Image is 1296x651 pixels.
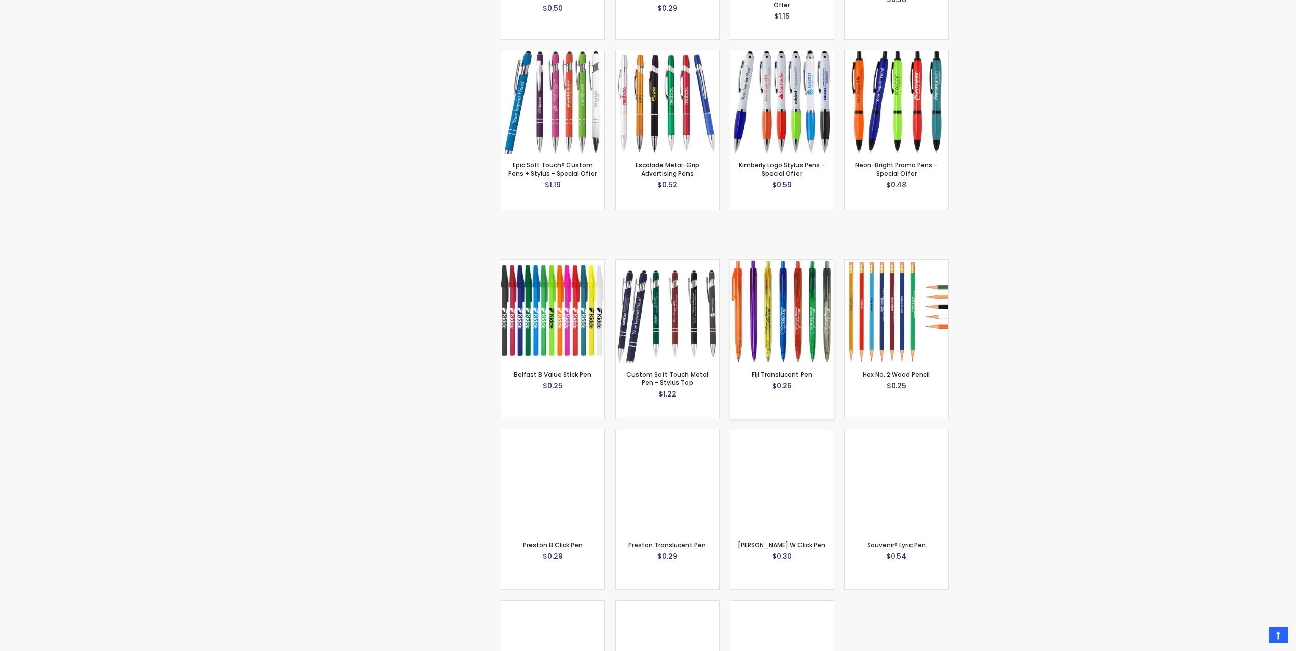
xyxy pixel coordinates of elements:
a: Preston B Click Pen [523,541,583,549]
span: $0.48 [886,180,906,190]
a: Hex No. 2 Wood Pencil [845,259,948,268]
span: $0.29 [657,551,677,561]
a: Kimberly Logo Stylus Pens - Special Offer [739,161,825,178]
a: Epic Soft Touch® Custom Pens + Stylus - Special Offer [501,50,604,59]
a: Belfast B Value Stick Pen [501,259,604,268]
a: Neon-Bright Promo Pens - Special Offer [855,161,937,178]
a: Top [1269,627,1288,643]
a: Souvenir® Lyric Pen [845,430,948,438]
span: $0.30 [772,551,792,561]
span: $1.22 [658,389,676,399]
a: Kimberly Logo Stylus Pens - Special Offer [730,50,834,59]
a: Fiji Translucent Pen [730,259,834,268]
span: $0.29 [543,551,563,561]
img: Souvenir® Lyric Pen [845,430,948,533]
span: $0.25 [887,381,906,391]
img: Epic Soft Touch® Custom Pens + Stylus - Special Offer [501,50,604,154]
a: Vivano Duo Pen with Stylus - Standard Laser [730,600,834,609]
a: Hex No. 2 Wood Pencil [863,370,930,379]
img: Preston W Click Pen [730,430,834,533]
span: $1.19 [545,180,561,190]
a: Neon-Bright Promo Pens - Special Offer [845,50,948,59]
a: Preston Translucent Pen [616,430,719,438]
span: $0.25 [543,381,563,391]
a: Preston B Click Pen [501,430,604,438]
span: $1.15 [774,11,790,21]
a: Escalade Metal-Grip Advertising Pens [616,50,719,59]
img: Preston B Click Pen [501,430,604,533]
span: $0.59 [772,180,792,190]
a: Preston W Click Pen [730,430,834,438]
a: Fiji Translucent Pen [752,370,812,379]
img: Custom Soft Touch Metal Pen - Stylus Top [616,260,719,363]
a: Escalade Metal-Grip Advertising Pens [636,161,699,178]
span: $0.29 [657,3,677,13]
img: Preston Translucent Pen [616,430,719,533]
img: Fiji Translucent Pen [730,260,834,363]
a: Preston Translucent Pen [628,541,706,549]
span: $0.50 [543,3,563,13]
a: [PERSON_NAME] W Click Pen [738,541,825,549]
img: Kimberly Logo Stylus Pens - Special Offer [730,50,834,154]
a: Custom Soft Touch Metal Pen - Stylus Top [616,259,719,268]
a: Stiletto Advertising Stylus Pens - Special Offer [501,600,604,609]
span: $0.26 [772,381,792,391]
img: Hex No. 2 Wood Pencil [845,260,948,363]
a: Belfast B Value Stick Pen [514,370,591,379]
span: $0.52 [657,180,677,190]
img: Belfast B Value Stick Pen [501,260,604,363]
img: Neon-Bright Promo Pens - Special Offer [845,50,948,154]
a: Custom Soft Touch Metal Pen - Stylus Top [626,370,708,387]
img: Escalade Metal-Grip Advertising Pens [616,50,719,154]
span: $0.54 [886,551,906,561]
a: Epic Soft Touch® Custom Pens + Stylus - Special Offer [508,161,597,178]
a: Ultra Gold Pen [616,600,719,609]
a: Souvenir® Lyric Pen [867,541,926,549]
